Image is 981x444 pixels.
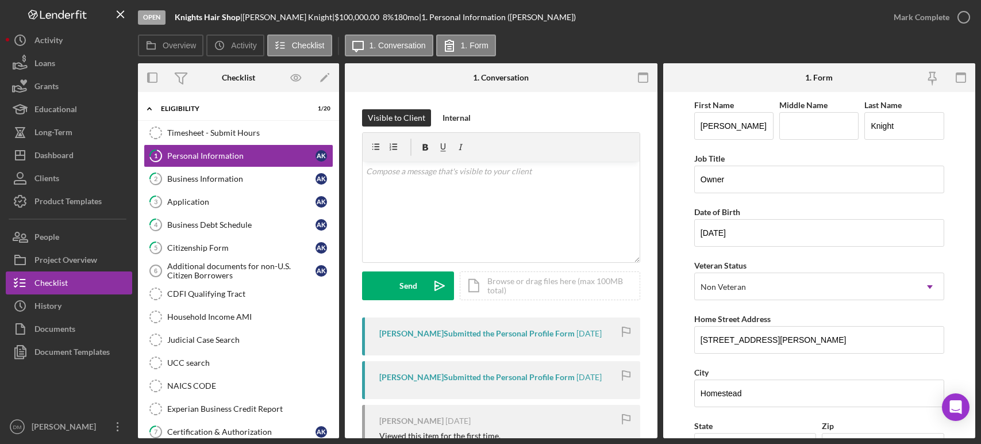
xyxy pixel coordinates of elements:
label: 1. Form [461,41,488,50]
div: A K [316,219,327,231]
button: 1. Conversation [345,35,433,56]
a: Activity [6,29,132,52]
div: Documents [34,317,75,343]
div: Timesheet - Submit Hours [167,128,333,137]
div: History [34,294,61,320]
div: Experian Business Credit Report [167,404,333,414]
tspan: 3 [154,198,157,205]
div: Project Overview [34,248,97,274]
div: 1 / 20 [310,105,330,112]
time: 2025-06-30 21:29 [576,373,602,382]
a: 4Business Debt ScheduleAK [144,213,333,236]
div: Non Veteran [701,282,746,292]
div: Judicial Case Search [167,335,333,345]
div: Long-Term [34,121,72,147]
div: A K [316,426,327,438]
button: Internal [437,109,476,127]
div: Application [167,197,316,206]
div: | 1. Personal Information ([PERSON_NAME]) [419,13,576,22]
div: [PERSON_NAME] [29,415,103,441]
div: [PERSON_NAME] [379,416,444,426]
div: Household Income AMI [167,312,333,321]
button: Documents [6,317,132,340]
div: Eligibility [161,105,302,112]
button: Overview [138,35,203,56]
button: Checklist [267,35,332,56]
a: Grants [6,75,132,98]
text: DM [13,424,22,430]
div: Visible to Client [368,109,425,127]
a: 5Citizenship FormAK [144,236,333,259]
div: [PERSON_NAME] Submitted the Personal Profile Form [379,329,575,338]
button: Product Templates [6,190,132,213]
div: Personal Information [167,151,316,160]
button: Educational [6,98,132,121]
div: Activity [34,29,63,55]
button: People [6,225,132,248]
div: A K [316,265,327,277]
button: Document Templates [6,340,132,363]
div: A K [316,196,327,208]
button: Dashboard [6,144,132,167]
label: First Name [694,100,734,110]
div: NAICS CODE [167,381,333,391]
div: A K [316,150,327,162]
a: Judicial Case Search [144,328,333,351]
button: Activity [206,35,264,56]
button: Long-Term [6,121,132,144]
div: Open [138,10,166,25]
a: Timesheet - Submit Hours [144,121,333,144]
button: Send [362,271,454,300]
div: UCC search [167,358,333,368]
button: Visible to Client [362,109,431,127]
label: City [694,368,709,377]
a: Household Income AMI [144,305,333,328]
tspan: 5 [154,244,157,251]
a: History [6,294,132,317]
div: CDFI Qualifying Tract [167,289,333,298]
div: 180 mo [394,13,419,22]
button: DM[PERSON_NAME] [6,415,132,438]
div: Business Debt Schedule [167,220,316,229]
div: 8 % [383,13,394,22]
div: Certification & Authorization [167,427,316,437]
label: Home Street Address [694,314,771,324]
button: Loans [6,52,132,75]
a: Clients [6,167,132,190]
time: 2025-06-30 21:39 [576,329,602,338]
label: Checklist [292,41,325,50]
div: Checklist [222,73,255,82]
div: Additional documents for non-U.S. Citizen Borrowers [167,262,316,280]
div: [PERSON_NAME] Knight | [243,13,334,22]
div: Dashboard [34,144,74,170]
a: NAICS CODE [144,374,333,397]
a: Experian Business Credit Report [144,397,333,420]
a: 6Additional documents for non-U.S. Citizen BorrowersAK [144,259,333,282]
button: Checklist [6,271,132,294]
div: Business Information [167,174,316,183]
div: Clients [34,167,59,193]
tspan: 6 [154,267,157,274]
div: Document Templates [34,340,110,366]
div: A K [316,242,327,254]
tspan: 4 [154,221,158,228]
div: Internal [443,109,471,127]
div: Send [399,271,417,300]
a: 1Personal InformationAK [144,144,333,167]
a: Project Overview [6,248,132,271]
a: CDFI Qualifying Tract [144,282,333,305]
a: UCC search [144,351,333,374]
label: Activity [231,41,256,50]
div: $100,000.00 [334,13,383,22]
div: People [34,225,59,251]
div: Checklist [34,271,68,297]
div: Mark Complete [894,6,949,29]
label: Last Name [864,100,902,110]
button: Mark Complete [882,6,975,29]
